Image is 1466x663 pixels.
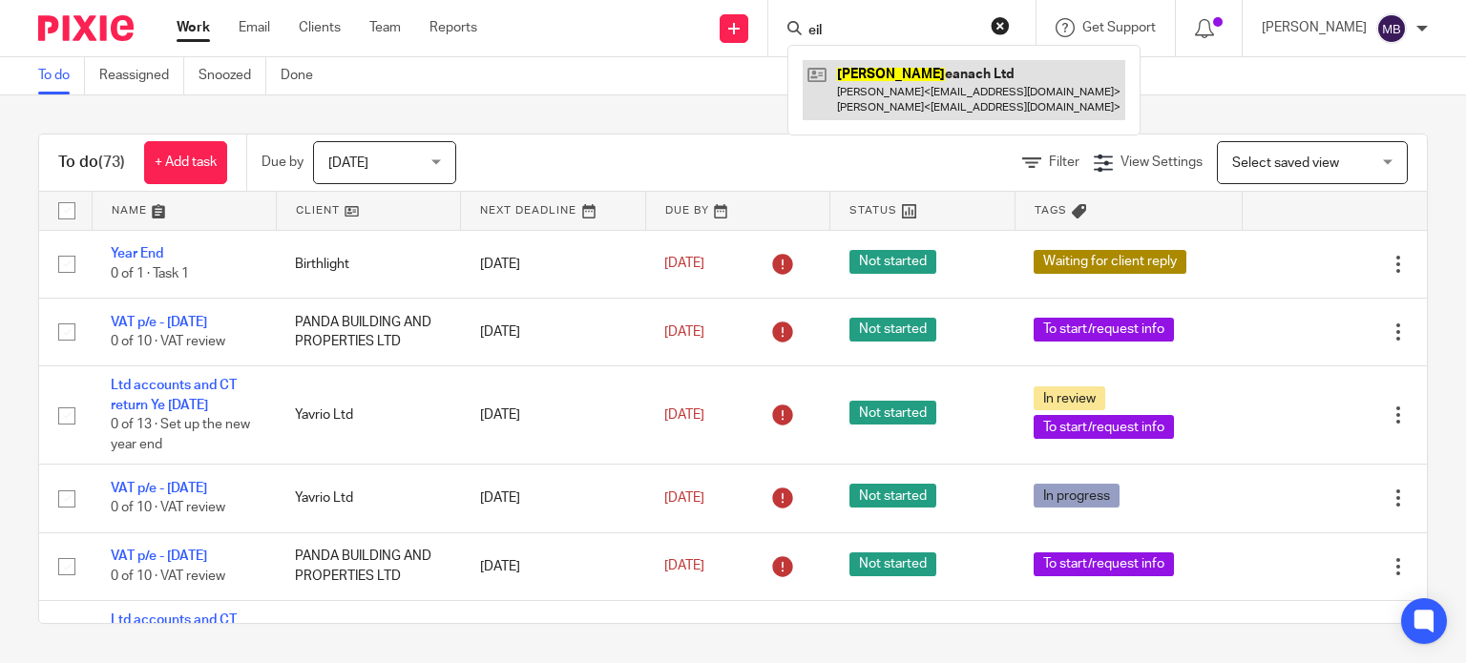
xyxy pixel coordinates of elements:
[1034,552,1174,576] span: To start/request info
[276,366,460,465] td: Yavrio Ltd
[461,230,645,298] td: [DATE]
[99,57,184,94] a: Reassigned
[299,18,341,37] a: Clients
[849,401,936,425] span: Not started
[111,482,207,495] a: VAT p/e - [DATE]
[281,57,327,94] a: Done
[1034,318,1174,342] span: To start/request info
[1262,18,1367,37] p: [PERSON_NAME]
[328,156,368,170] span: [DATE]
[1232,156,1339,170] span: Select saved view
[461,465,645,532] td: [DATE]
[461,366,645,465] td: [DATE]
[991,16,1010,35] button: Clear
[276,465,460,532] td: Yavrio Ltd
[111,316,207,329] a: VAT p/e - [DATE]
[1035,205,1067,216] span: Tags
[177,18,210,37] a: Work
[369,18,401,37] a: Team
[262,153,304,172] p: Due by
[199,57,266,94] a: Snoozed
[664,560,704,573] span: [DATE]
[111,549,207,563] a: VAT p/e - [DATE]
[461,298,645,365] td: [DATE]
[1034,484,1120,508] span: In progress
[806,23,978,40] input: Search
[1376,13,1407,44] img: svg%3E
[111,501,225,514] span: 0 of 10 · VAT review
[38,57,85,94] a: To do
[849,318,936,342] span: Not started
[144,141,227,184] a: + Add task
[1082,21,1156,34] span: Get Support
[664,258,704,271] span: [DATE]
[111,247,163,260] a: Year End
[1034,250,1186,274] span: Waiting for client reply
[111,418,250,451] span: 0 of 13 · Set up the new year end
[664,408,704,422] span: [DATE]
[111,335,225,348] span: 0 of 10 · VAT review
[276,230,460,298] td: Birthlight
[98,155,125,170] span: (73)
[664,491,704,505] span: [DATE]
[849,250,936,274] span: Not started
[111,267,189,280] span: 0 of 1 · Task 1
[1034,386,1105,410] span: In review
[1034,415,1174,439] span: To start/request info
[1120,155,1203,169] span: View Settings
[429,18,477,37] a: Reports
[276,298,460,365] td: PANDA BUILDING AND PROPERTIES LTD
[58,153,125,173] h1: To do
[664,325,704,339] span: [DATE]
[276,532,460,600] td: PANDA BUILDING AND PROPERTIES LTD
[849,552,936,576] span: Not started
[111,570,225,583] span: 0 of 10 · VAT review
[849,484,936,508] span: Not started
[239,18,270,37] a: Email
[111,613,237,646] a: Ltd accounts and CT return Y/E - 2024
[461,532,645,600] td: [DATE]
[38,15,134,41] img: Pixie
[111,379,237,411] a: Ltd accounts and CT return Ye [DATE]
[1049,155,1079,169] span: Filter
